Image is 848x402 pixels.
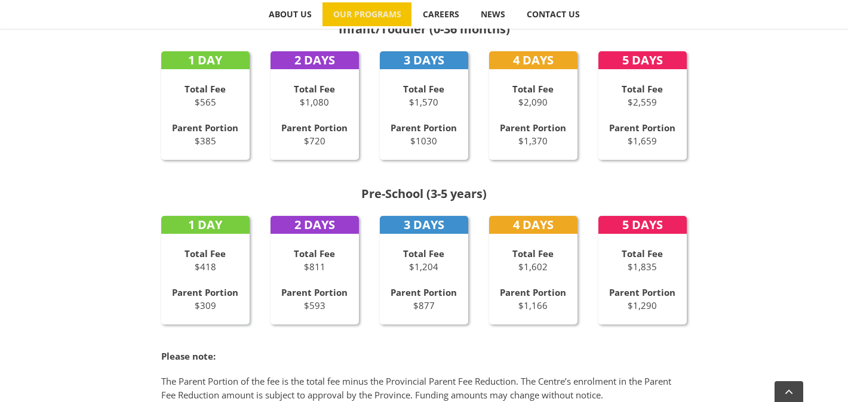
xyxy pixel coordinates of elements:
strong: 3 DAYS [404,52,444,68]
strong: 3 DAYS [404,217,444,233]
p: The Parent Portion of the fee is the total fee minus the Provincial Parent Fee Reduction. The Cen... [161,375,687,401]
strong: Total Fee [512,248,554,259]
p: $385 [161,121,250,148]
strong: Parent Portion [172,286,238,298]
p: $1,080 [271,82,359,109]
p: $1,204 [380,247,468,274]
strong: Total Fee [622,248,663,259]
strong: Please note: [161,350,216,362]
strong: Pre-School (3-5 years) [361,185,487,202]
strong: Total Fee [294,248,335,259]
p: $1030 [380,121,468,148]
span: ABOUT US [269,10,312,18]
strong: Total Fee [185,83,226,95]
p: $811 [271,247,359,274]
strong: Total Fee [185,248,226,259]
strong: Total Fee [403,248,444,259]
p: $565 [161,82,250,109]
strong: Parent Portion [391,122,457,134]
strong: Parent Portion [500,122,566,134]
span: CONTACT US [527,10,580,18]
p: $593 [271,286,359,313]
strong: Parent Portion [500,286,566,298]
strong: Parent Portion [172,122,238,134]
span: OUR PROGRAMS [333,10,401,18]
strong: 4 DAYS [513,52,554,68]
strong: Total Fee [512,83,554,95]
p: $1,835 [598,247,687,274]
strong: Parent Portion [391,286,457,298]
p: $1,166 [489,286,577,313]
p: $877 [380,286,468,313]
p: $418 [161,247,250,274]
strong: Parent Portion [281,286,348,298]
strong: 2 DAYS [294,52,335,68]
p: $1,659 [598,121,687,148]
p: $309 [161,286,250,313]
strong: 4 DAYS [513,217,554,233]
a: ABOUT US [258,2,322,26]
p: $720 [271,121,359,148]
strong: Parent Portion [609,286,675,298]
strong: 5 DAYS [622,52,663,68]
a: CONTACT US [516,2,590,26]
a: CAREERS [412,2,469,26]
p: $1,570 [380,82,468,109]
strong: Total Fee [294,83,335,95]
p: $1,370 [489,121,577,148]
strong: Infant/Toddler (0-36 months) [339,21,510,37]
p: $2,559 [598,82,687,109]
strong: Total Fee [622,83,663,95]
p: $1,602 [489,247,577,274]
strong: 5 DAYS [622,217,663,233]
p: $1,290 [598,286,687,313]
a: NEWS [470,2,515,26]
strong: Parent Portion [609,122,675,134]
p: $2,090 [489,82,577,109]
span: CAREERS [423,10,459,18]
strong: Parent Portion [281,122,348,134]
a: OUR PROGRAMS [322,2,411,26]
strong: Total Fee [403,83,444,95]
strong: 1 DAY [188,52,222,68]
span: NEWS [481,10,505,18]
strong: 2 DAYS [294,217,335,233]
strong: 1 DAY [188,217,222,233]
